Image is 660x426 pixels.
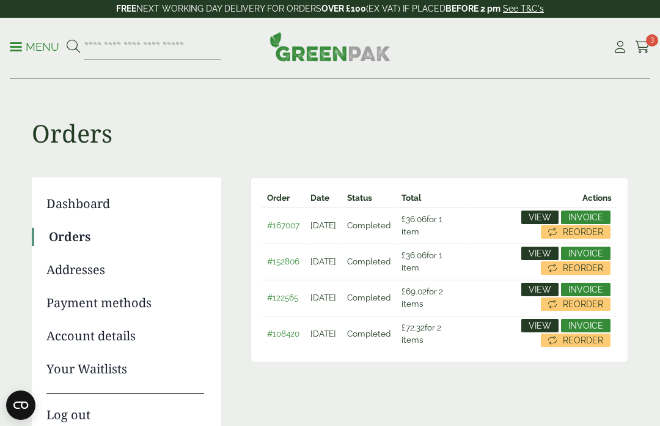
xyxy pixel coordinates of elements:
a: Invoice [561,283,610,296]
span: Total [402,193,421,203]
a: Dashboard [46,195,204,213]
a: Menu [10,40,59,52]
a: Addresses [46,261,204,279]
a: #108420 [267,329,299,338]
time: [DATE] [310,256,336,266]
span: 72.32 [402,323,425,332]
a: Invoice [561,211,610,224]
td: Completed [342,207,395,242]
a: Reorder [541,261,610,275]
a: Invoice [561,247,610,260]
a: Log out [46,393,204,424]
a: Your Waitlists [46,360,204,378]
strong: FREE [116,4,136,13]
span: Reorder [563,228,603,236]
a: Account details [46,327,204,345]
td: for 1 item [397,244,464,278]
a: Orders [49,228,204,246]
a: View [521,247,559,260]
a: #122565 [267,293,298,302]
a: View [521,319,559,332]
i: Cart [635,41,650,53]
time: [DATE] [310,220,336,230]
span: Reorder [563,300,603,308]
td: for 2 items [397,280,464,315]
time: [DATE] [310,329,336,338]
a: Invoice [561,319,610,332]
a: Payment methods [46,294,204,312]
td: Completed [342,244,395,278]
time: [DATE] [310,293,336,302]
a: View [521,283,559,296]
span: £ [402,323,406,332]
button: Open CMP widget [6,390,35,420]
span: Order [267,193,290,203]
h1: Orders [32,80,628,148]
span: Invoice [568,321,603,330]
td: for 2 items [397,316,464,351]
a: #167007 [267,220,299,230]
span: £ [402,250,406,260]
span: £ [402,286,406,296]
span: Invoice [568,285,603,294]
i: My Account [612,41,628,53]
a: Reorder [541,225,610,239]
p: Menu [10,40,59,54]
strong: OVER £100 [321,4,366,13]
a: 3 [635,38,650,56]
span: View [529,213,551,222]
a: Reorder [541,297,610,311]
td: for 1 item [397,207,464,242]
span: Actions [582,193,612,203]
span: Invoice [568,249,603,258]
a: View [521,211,559,224]
span: 36.06 [402,250,427,260]
span: 69.02 [402,286,427,296]
td: Completed [342,280,395,315]
span: Reorder [563,264,603,272]
img: GreenPak Supplies [269,32,391,61]
td: Completed [342,316,395,351]
span: Status [347,193,372,203]
span: £ [402,214,406,224]
a: #152806 [267,256,299,266]
strong: BEFORE 2 pm [446,4,501,13]
span: View [529,285,551,294]
span: View [529,249,551,258]
span: 3 [646,34,658,47]
span: Invoice [568,213,603,222]
span: Reorder [563,336,603,345]
span: 36.06 [402,214,427,224]
span: Date [310,193,329,203]
a: See T&C's [503,4,544,13]
span: View [529,321,551,330]
a: Reorder [541,334,610,347]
